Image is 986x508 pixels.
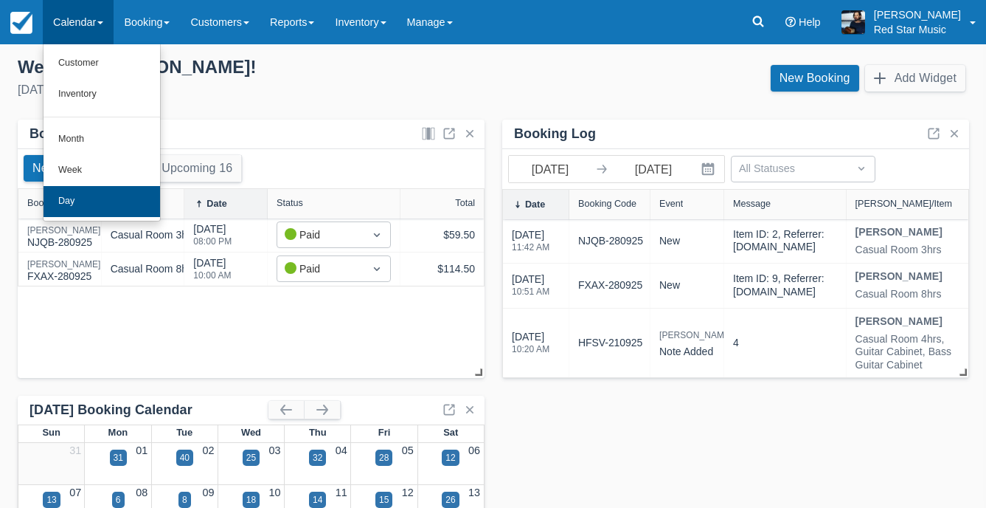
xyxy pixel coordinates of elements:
[854,161,869,176] span: Dropdown icon
[578,233,643,249] a: NJQB-280925
[69,444,81,456] a: 31
[659,199,683,209] div: Event
[202,444,214,456] a: 02
[246,493,256,507] div: 18
[733,272,837,298] div: Item ID: 9, Referrer: [DOMAIN_NAME]
[269,487,281,498] a: 10
[855,199,953,209] div: [PERSON_NAME]/Item
[193,271,231,280] div: 10:00 AM
[468,444,480,456] a: 06
[445,451,455,464] div: 12
[136,444,147,456] a: 01
[512,272,549,305] div: [DATE]
[512,227,549,261] div: [DATE]
[285,261,356,277] div: Paid
[512,329,549,363] div: [DATE]
[402,444,414,456] a: 05
[525,199,545,210] div: Date
[771,65,859,92] a: New Booking
[116,493,121,507] div: 6
[855,270,942,282] strong: [PERSON_NAME]
[24,155,75,182] button: New 2
[468,487,480,498] a: 13
[27,226,176,250] div: NJQB-280925
[193,255,231,289] div: [DATE]
[246,451,256,464] div: 25
[455,198,475,208] div: Total
[29,402,268,419] div: [DATE] Booking Calendar
[841,10,865,34] img: A1
[176,427,192,438] span: Tue
[336,487,347,498] a: 11
[136,487,147,498] a: 08
[241,427,261,438] span: Wed
[855,226,942,238] strong: [PERSON_NAME]
[44,48,160,79] a: Customer
[44,155,160,186] a: Week
[182,493,187,507] div: 8
[27,266,176,272] a: [PERSON_NAME] [PERSON_NAME]FXAX-280925
[111,261,196,277] div: Casual Room 8hrs
[379,493,389,507] div: 15
[855,288,942,301] div: Casual Room 8hrs
[27,232,176,238] a: [PERSON_NAME] [PERSON_NAME]NJQB-280925
[612,156,695,182] input: End Date
[512,287,549,296] div: 10:51 AM
[313,451,322,464] div: 32
[46,493,56,507] div: 13
[27,226,176,235] div: [PERSON_NAME] [PERSON_NAME]
[44,79,160,110] a: Inventory
[269,444,281,456] a: 03
[659,279,680,291] span: new
[512,243,549,252] div: 11:42 AM
[733,337,739,350] div: 4
[369,261,384,276] span: Dropdown icon
[206,199,226,209] div: Date
[27,260,176,269] div: [PERSON_NAME] [PERSON_NAME]
[69,487,81,498] a: 07
[44,124,160,155] a: Month
[733,228,837,254] div: Item ID: 2, Referrer: [DOMAIN_NAME]
[18,81,482,99] div: [DATE]
[874,22,961,37] p: Red Star Music
[111,227,196,243] div: Casual Room 3hrs
[378,427,391,438] span: Fri
[193,237,232,246] div: 08:00 PM
[855,315,942,327] strong: [PERSON_NAME]
[369,227,384,242] span: Dropdown icon
[659,326,732,344] div: [PERSON_NAME]
[27,260,176,284] div: FXAX-280925
[44,186,160,217] a: Day
[42,427,60,438] span: Sun
[18,56,482,78] div: Welcome , [PERSON_NAME] !
[578,199,636,209] div: Booking Code
[445,493,455,507] div: 26
[108,427,128,438] span: Mon
[114,451,123,464] div: 31
[659,346,713,357] span: note added
[409,227,475,243] div: $59.50
[659,235,680,247] span: new
[193,222,232,255] div: [DATE]
[855,333,960,372] div: Casual Room 4hrs, Guitar Cabinet, Bass Guitar Cabinet
[799,16,821,28] span: Help
[202,487,214,498] a: 09
[27,198,61,208] div: Booking
[180,451,190,464] div: 40
[309,427,327,438] span: Thu
[733,199,771,209] div: Message
[402,487,414,498] a: 12
[277,198,303,208] div: Status
[409,261,475,277] div: $114.50
[43,44,161,222] ul: Calendar
[695,156,724,182] button: Interact with the calendar and add the check-in date for your trip.
[336,444,347,456] a: 04
[379,451,389,464] div: 28
[10,12,32,34] img: checkfront-main-nav-mini-logo.png
[785,17,796,27] i: Help
[512,345,549,354] div: 10:20 AM
[443,427,458,438] span: Sat
[874,7,961,22] p: [PERSON_NAME]
[855,244,942,257] div: Casual Room 3hrs
[578,335,642,351] a: HFSV-210925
